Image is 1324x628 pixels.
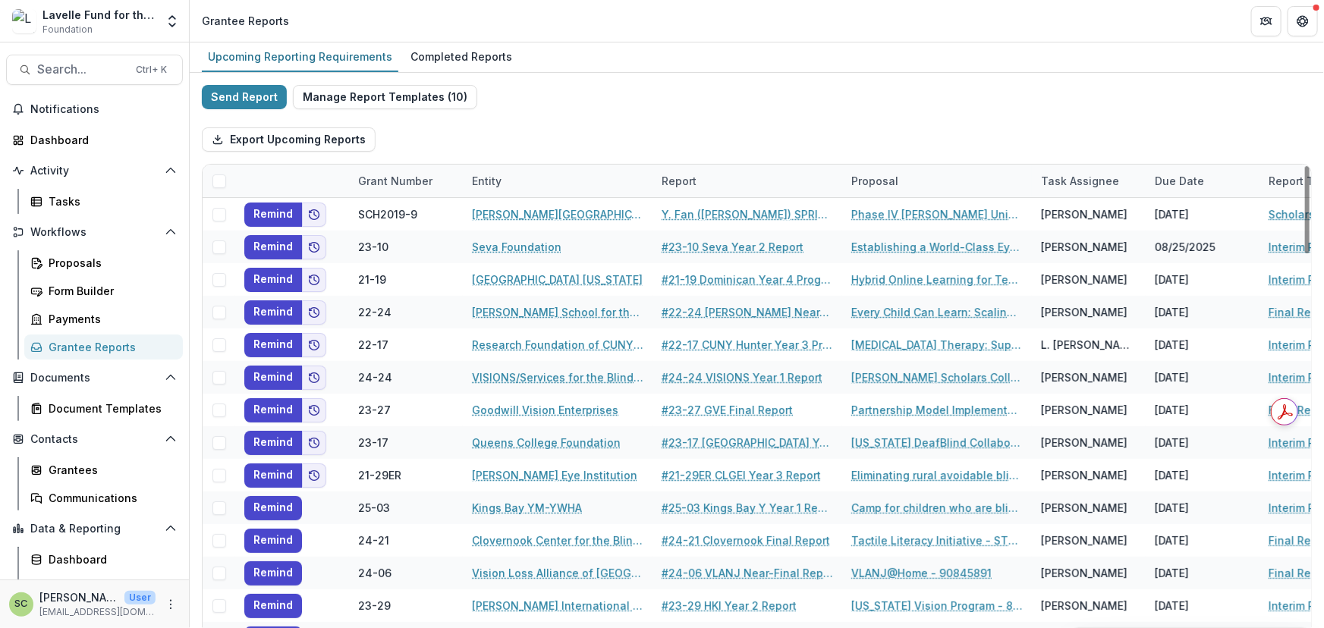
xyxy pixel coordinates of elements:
button: Remind [244,235,302,259]
a: Partnership Model Implementation - 90151663 [851,402,1023,418]
div: Entity [463,165,653,197]
button: Remind [244,203,302,227]
div: [DATE] [1146,296,1260,328]
div: Grantees [49,462,171,478]
button: Add to friends [302,398,326,422]
button: Get Help [1288,6,1318,36]
a: Completed Reports [404,42,518,72]
a: Tactile Literacy Initiative - STEM Kits [851,532,1023,548]
div: Dashboard [30,132,171,148]
a: VLANJ@Home - 90845891 [851,565,992,581]
a: #24-24 VISIONS Year 1 Report [662,369,822,385]
div: Entity [463,173,511,189]
a: Camp for children who are blind of have [MEDICAL_DATA] [851,500,1023,516]
button: Remind [244,333,302,357]
a: Establishing a World-Class Eye Care Training and Learning Center in [GEOGRAPHIC_DATA] - 87560551 [851,239,1023,255]
button: Remind [244,268,302,292]
div: [DATE] [1146,426,1260,459]
button: Add to friends [302,333,326,357]
span: Foundation [42,23,93,36]
a: Y. Fan ([PERSON_NAME]) SPRING 2025 Scholarship Voucher [662,206,833,222]
a: #23-27 GVE Final Report [662,402,793,418]
button: Remind [244,300,302,325]
a: Grantee Reports [24,334,183,360]
p: [PERSON_NAME] [39,589,118,605]
span: Contacts [30,433,159,446]
div: Report [653,173,706,189]
button: Remind [244,366,302,390]
button: Add to friends [302,463,326,488]
a: Form Builder [24,278,183,303]
a: [PERSON_NAME] Eye Institution [472,467,637,483]
span: Documents [30,372,159,385]
a: [PERSON_NAME] Scholars College to Career Program [851,369,1023,385]
a: Goodwill Vision Enterprises [472,402,618,418]
a: Phase IV [PERSON_NAME] University Scholarship Program, [DATE] - [DATE] - 55879869 [851,206,1023,222]
div: [DATE] [1146,524,1260,557]
button: Add to friends [302,268,326,292]
div: [PERSON_NAME] [1041,402,1127,418]
button: Add to friends [302,366,326,390]
button: Remind [244,529,302,553]
a: Vision Loss Alliance of [GEOGRAPHIC_DATA] [472,565,643,581]
button: Search... [6,55,183,85]
div: 23-27 [358,402,391,418]
a: Payments [24,306,183,331]
div: 23-17 [358,435,388,451]
div: [DATE] [1146,263,1260,296]
div: 23-29 [358,598,391,614]
a: #21-19 Dominican Year 4 Progress Report [662,272,833,287]
a: #25-03 Kings Bay Y Year 1 Report [662,500,833,516]
button: Open Activity [6,159,183,183]
button: Open Contacts [6,427,183,451]
nav: breadcrumb [196,10,295,32]
div: [PERSON_NAME] [1041,239,1127,255]
button: Open Workflows [6,220,183,244]
a: #24-21 Clovernook Final Report [662,532,830,548]
a: [GEOGRAPHIC_DATA] [US_STATE] [472,272,643,287]
div: [DATE] [1146,361,1260,394]
div: [DATE] [1146,459,1260,491]
div: [DATE] [1146,198,1260,231]
button: Send Report [202,85,287,109]
span: Search... [37,62,127,77]
div: Grant Number [349,165,463,197]
div: 22-24 [358,304,392,320]
a: [MEDICAL_DATA] Therapy: Supporting Graduate Programs and Preparing for the Future of the Field at... [851,337,1023,353]
div: [PERSON_NAME] [1041,500,1127,516]
div: Completed Reports [404,46,518,68]
button: Remind [244,561,302,586]
div: Document Templates [49,400,171,416]
div: [DATE] [1146,589,1260,622]
div: 21-29ER [358,467,401,483]
a: #24-06 VLANJ Near-Final Report [662,565,833,581]
button: Open entity switcher [162,6,183,36]
div: [DATE] [1146,557,1260,589]
div: Due Date [1146,165,1260,197]
span: Workflows [30,226,159,239]
a: [PERSON_NAME] School for the Blind [472,304,643,320]
span: Data & Reporting [30,523,159,535]
a: #23-29 HKI Year 2 Report [662,598,797,614]
div: Report [653,165,842,197]
button: Remind [244,431,302,455]
button: Remind [244,594,302,618]
p: User [124,591,156,604]
a: Seva Foundation [472,239,561,255]
div: 24-24 [358,369,392,385]
div: [PERSON_NAME] [1041,532,1127,548]
a: #23-10 Seva Year 2 Report [662,239,804,255]
button: Add to friends [302,300,326,325]
button: Remind [244,463,302,488]
div: Due Date [1146,173,1213,189]
a: Grantees [24,457,183,482]
a: Queens College Foundation [472,435,621,451]
div: [DATE] [1146,491,1260,524]
a: Upcoming Reporting Requirements [202,42,398,72]
div: L. [PERSON_NAME] [1041,337,1137,353]
button: Add to friends [302,235,326,259]
img: Lavelle Fund for the Blind [12,9,36,33]
a: Eliminating rural avoidable blindness backlog during [MEDICAL_DATA] pandemic in western [GEOGRAPH... [851,467,1023,483]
